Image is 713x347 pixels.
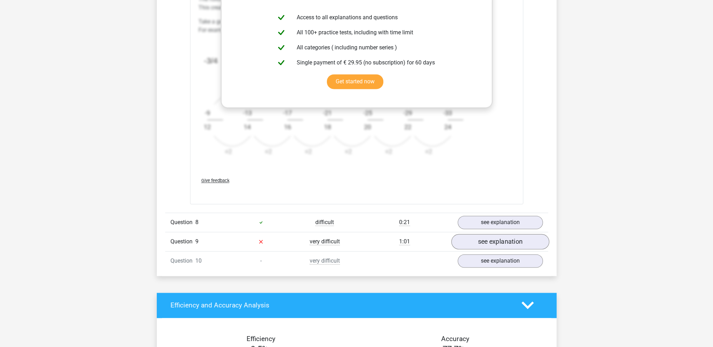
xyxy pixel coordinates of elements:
[310,257,340,264] span: very difficult
[170,237,195,246] span: Question
[425,148,432,155] text: +2
[404,123,411,131] text: 22
[199,18,515,34] p: Take a good look at how to rewrite the fractions in the series to recognize the pattern. For exam...
[458,216,543,229] a: see explanation
[399,219,410,226] span: 0:21
[443,109,452,117] text: -33
[204,109,210,117] text: -9
[204,123,211,131] text: 12
[195,257,202,264] span: 10
[323,109,332,117] text: -21
[327,74,383,89] a: Get started now
[284,123,291,131] text: 16
[195,238,199,245] span: 9
[364,123,371,131] text: 20
[399,238,410,245] span: 1:01
[365,335,546,343] h4: Accuracy
[170,218,195,227] span: Question
[195,219,199,225] span: 8
[310,238,340,245] span: very difficult
[201,178,229,183] span: Give feedback
[204,56,218,65] tspan: -3/4
[315,219,334,226] span: difficult
[451,234,549,249] a: see explanation
[244,123,251,131] text: 14
[444,123,451,131] text: 24
[403,109,412,117] text: -29
[458,254,543,268] a: see explanation
[225,148,232,155] text: +2
[170,301,511,309] h4: Efficiency and Accuracy Analysis
[265,148,272,155] text: +2
[283,109,292,117] text: -17
[170,257,195,265] span: Question
[385,148,392,155] text: +2
[345,148,352,155] text: +2
[363,109,372,117] text: -25
[243,109,251,117] text: -13
[170,335,351,343] h4: Efficiency
[305,148,312,155] text: +2
[229,257,293,265] div: -
[324,123,331,131] text: 18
